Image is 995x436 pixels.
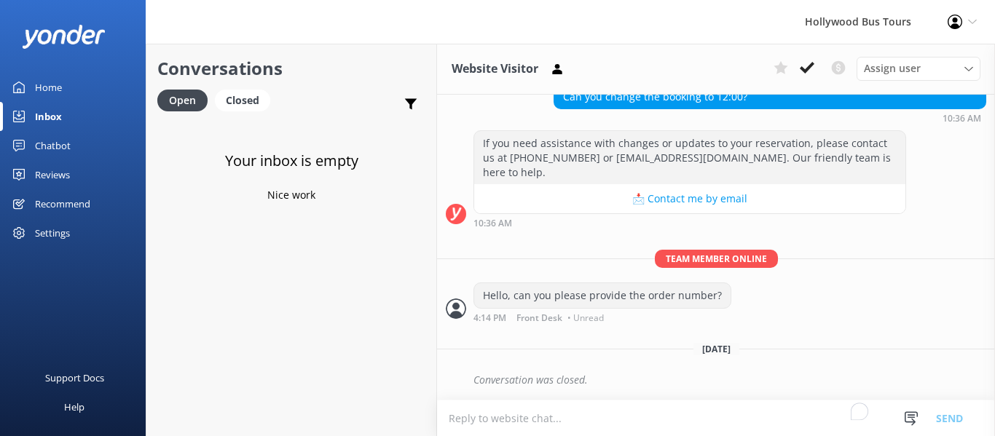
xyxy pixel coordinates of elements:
button: 📩 Contact me by email [474,184,905,213]
h3: Your inbox is empty [225,149,358,173]
div: Support Docs [45,363,104,392]
img: yonder-white-logo.png [22,25,106,49]
h3: Website Visitor [452,60,538,79]
div: Open [157,90,208,111]
div: Reviews [35,160,70,189]
div: Recommend [35,189,90,218]
a: Closed [215,92,278,108]
div: Oct 04 2025 04:14pm (UTC -07:00) America/Tijuana [473,312,731,322]
div: Hello, can you please provide the order number? [474,283,731,308]
span: • Unread [567,314,604,322]
span: [DATE] [693,343,739,355]
textarea: To enrich screen reader interactions, please activate Accessibility in Grammarly extension settings [437,400,995,436]
div: 2025-10-06T15:58:18.343 [446,368,986,392]
span: Front Desk [516,314,562,322]
strong: 4:14 PM [473,314,506,322]
div: Oct 04 2025 10:36am (UTC -07:00) America/Tijuana [554,113,986,123]
p: Nice work [267,187,315,203]
div: Oct 04 2025 10:36am (UTC -07:00) America/Tijuana [473,218,906,228]
strong: 10:36 AM [473,219,512,228]
div: Inbox [35,102,62,131]
strong: 10:36 AM [943,114,981,123]
div: Settings [35,218,70,247]
div: Closed [215,90,270,111]
div: Conversation was closed. [473,368,986,392]
span: Team member online [655,250,778,268]
a: Open [157,92,215,108]
h2: Conversations [157,55,425,82]
span: Assign user [864,60,921,76]
div: Chatbot [35,131,71,160]
div: Assign User [857,57,980,80]
div: If you need assistance with changes or updates to your reservation, please contact us at [PHONE_N... [474,131,905,184]
div: Help [64,392,84,421]
div: Home [35,73,62,102]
